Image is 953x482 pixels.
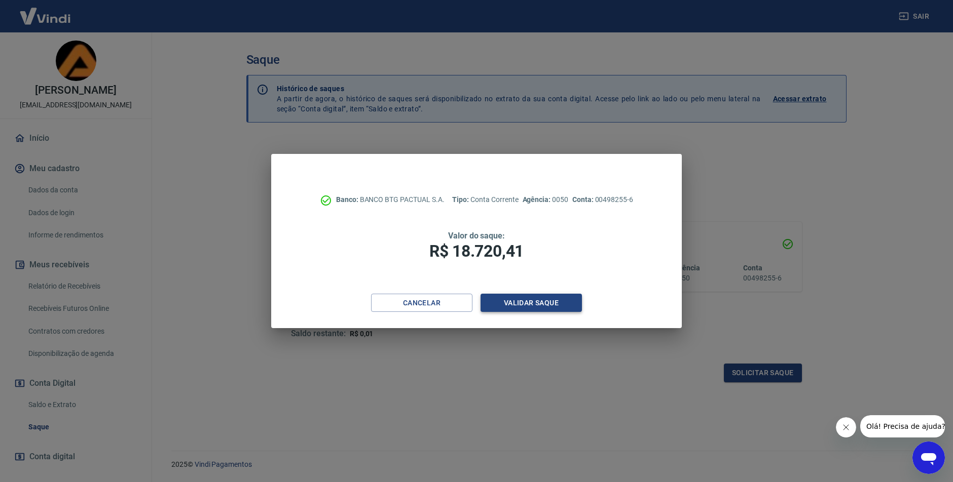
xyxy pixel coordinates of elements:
[481,294,582,312] button: Validar saque
[860,415,945,437] iframe: Mensagem da empresa
[448,231,505,240] span: Valor do saque:
[429,242,524,261] span: R$ 18.720,41
[836,417,856,437] iframe: Fechar mensagem
[572,195,595,204] span: Conta:
[452,195,470,204] span: Tipo:
[912,441,945,474] iframe: Botão para abrir a janela de mensagens
[523,195,553,204] span: Agência:
[523,194,568,205] p: 0050
[6,7,85,15] span: Olá! Precisa de ajuda?
[572,194,633,205] p: 00498255-6
[336,194,445,205] p: BANCO BTG PACTUAL S.A.
[452,194,518,205] p: Conta Corrente
[371,294,472,312] button: Cancelar
[336,195,360,204] span: Banco:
